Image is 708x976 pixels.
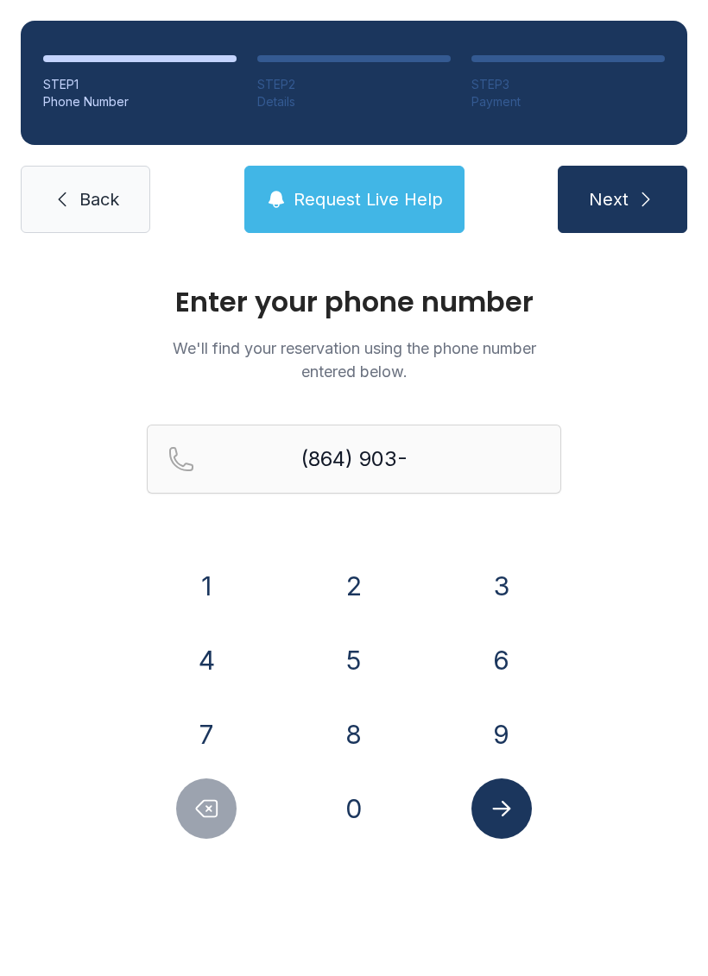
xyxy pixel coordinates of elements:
button: 1 [176,556,237,616]
div: Details [257,93,451,110]
h1: Enter your phone number [147,288,561,316]
button: 5 [324,630,384,690]
button: 0 [324,778,384,839]
button: 6 [471,630,532,690]
p: We'll find your reservation using the phone number entered below. [147,337,561,383]
button: 2 [324,556,384,616]
div: Payment [471,93,665,110]
button: Delete number [176,778,237,839]
button: 3 [471,556,532,616]
button: Submit lookup form [471,778,532,839]
span: Request Live Help [294,187,443,211]
button: 7 [176,704,237,765]
button: 9 [471,704,532,765]
input: Reservation phone number [147,425,561,494]
div: STEP 2 [257,76,451,93]
div: STEP 1 [43,76,237,93]
span: Next [589,187,629,211]
div: Phone Number [43,93,237,110]
button: 8 [324,704,384,765]
div: STEP 3 [471,76,665,93]
button: 4 [176,630,237,690]
span: Back [79,187,119,211]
